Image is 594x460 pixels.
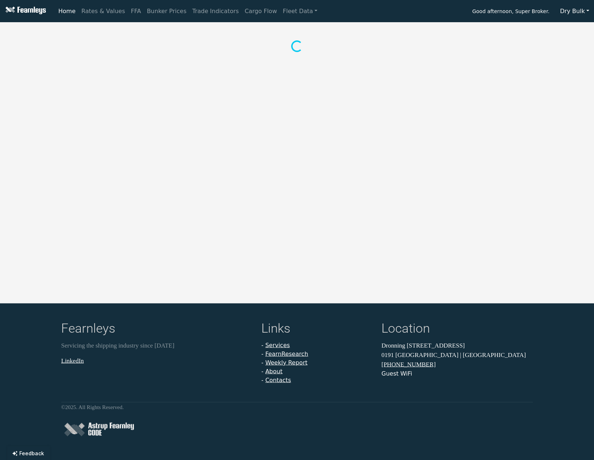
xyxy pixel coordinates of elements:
a: Weekly Report [265,359,308,366]
a: Bunker Prices [144,4,189,19]
h4: Links [261,321,373,338]
span: Good afternoon, Super Broker. [472,6,549,18]
a: Contacts [265,377,291,384]
a: FFA [128,4,144,19]
button: Dry Bulk [555,4,594,18]
li: - [261,341,373,350]
a: About [265,368,282,375]
li: - [261,358,373,367]
h4: Location [381,321,533,338]
a: Trade Indicators [189,4,242,19]
li: - [261,376,373,385]
li: - [261,367,373,376]
h4: Fearnleys [61,321,253,338]
a: Fleet Data [280,4,320,19]
button: Guest WiFi [381,369,412,378]
small: © 2025 . All Rights Reserved. [61,404,124,410]
a: Rates & Values [79,4,128,19]
p: 0191 [GEOGRAPHIC_DATA] | [GEOGRAPHIC_DATA] [381,350,533,360]
a: FearnResearch [265,350,308,357]
a: LinkedIn [61,357,84,364]
a: [PHONE_NUMBER] [381,361,436,368]
img: Fearnleys Logo [4,7,46,16]
a: Services [265,342,290,349]
p: Dronning [STREET_ADDRESS] [381,341,533,350]
a: Cargo Flow [242,4,280,19]
li: - [261,350,373,358]
a: Home [55,4,78,19]
p: Servicing the shipping industry since [DATE] [61,341,253,350]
